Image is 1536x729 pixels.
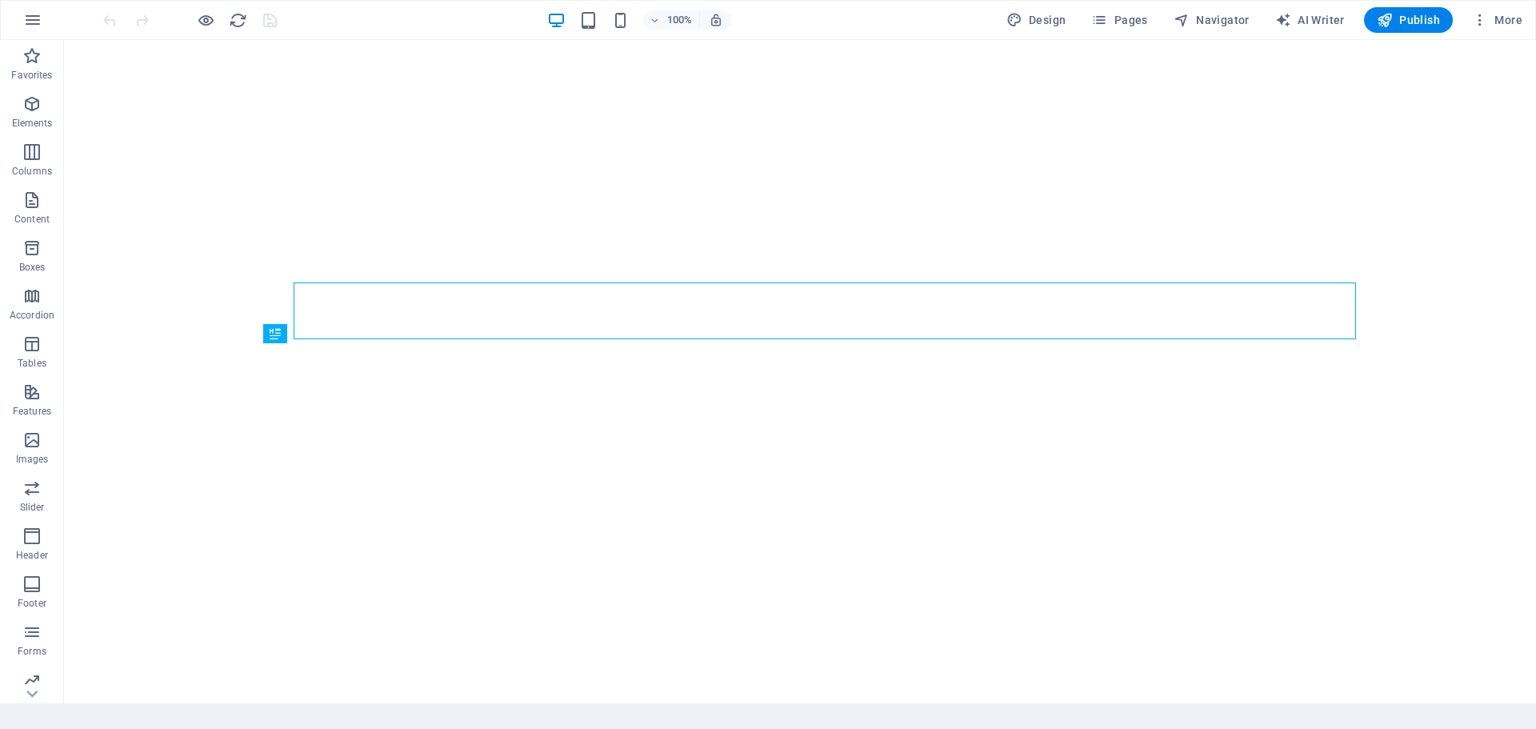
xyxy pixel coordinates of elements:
p: Accordion [10,309,54,322]
span: Design [1006,12,1066,28]
p: Footer [18,597,46,610]
div: Design (Ctrl+Alt+Y) [1000,7,1073,33]
h6: 100% [667,10,693,30]
button: Publish [1364,7,1453,33]
p: Favorites [11,69,52,82]
button: Pages [1085,7,1154,33]
span: Navigator [1174,12,1250,28]
p: Content [14,213,50,226]
button: Navigator [1167,7,1256,33]
p: Slider [20,501,45,514]
span: AI Writer [1275,12,1345,28]
p: Tables [18,357,46,370]
p: Elements [12,117,53,130]
p: Forms [18,645,46,658]
span: Publish [1377,12,1440,28]
span: More [1472,12,1522,28]
p: Images [16,453,49,466]
button: reload [228,10,247,30]
button: 100% [643,10,700,30]
i: Reload page [229,11,247,30]
button: More [1466,7,1529,33]
button: AI Writer [1269,7,1351,33]
p: Boxes [19,261,46,274]
p: Header [16,549,48,562]
p: Features [13,405,51,418]
span: Pages [1091,12,1147,28]
button: Design [1000,7,1073,33]
i: On resize automatically adjust zoom level to fit chosen device. [709,13,723,27]
p: Columns [12,165,52,178]
button: Click here to leave preview mode and continue editing [196,10,215,30]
